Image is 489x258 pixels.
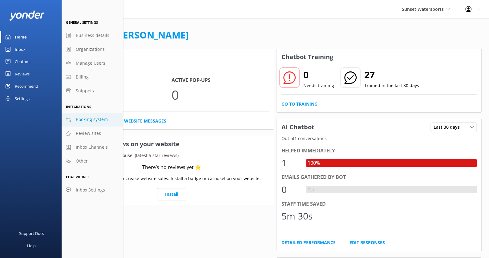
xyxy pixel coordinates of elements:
[76,116,108,123] span: Booking system
[281,155,300,170] div: 1
[62,140,123,154] a: Inbox Channels
[76,60,105,67] span: Manage Users
[281,182,300,197] div: 0
[27,240,36,252] div: Help
[364,67,419,82] h2: 27
[114,29,189,41] a: [PERSON_NAME]
[350,239,385,246] a: Edit Responses
[62,127,123,140] a: Review sites
[281,239,336,246] a: Detailed Performance
[281,209,313,224] div: 5m 30s
[76,46,105,53] span: Organizations
[76,144,108,151] span: Inbox Channels
[15,55,30,68] div: Chatbot
[76,87,94,94] span: Snippets
[76,74,89,80] span: Billing
[142,163,201,171] div: There’s no reviews yet ⭐
[303,67,334,82] h2: 0
[277,49,338,65] h3: Chatbot Training
[277,119,319,135] h3: AI Chatbot
[66,20,98,25] span: General Settings
[172,84,269,105] p: 0
[9,10,45,21] img: yonder-white-logo.png
[76,187,105,193] span: Inbox Settings
[62,154,123,168] a: Other
[62,183,123,197] a: Inbox Settings
[69,65,274,72] p: In the last 30 days
[76,158,88,164] span: Other
[62,70,123,84] a: Billing
[281,173,477,181] div: Emails gathered by bot
[402,6,444,12] span: Sunset Watersports
[62,113,123,127] a: Booking system
[277,135,481,142] p: Out of 1 conversations
[62,56,123,70] a: Manage Users
[15,68,30,80] div: Reviews
[69,49,274,65] h3: Website Chat
[306,186,316,194] div: 0%
[172,76,269,84] h4: Active Pop-ups
[281,200,477,208] div: Staff time saved
[76,32,109,39] span: Business details
[66,104,91,109] span: Integrations
[62,42,123,56] a: Organizations
[157,188,186,200] a: Install
[76,130,101,137] span: Review sites
[364,82,419,89] p: Trained in the last 30 days
[303,82,334,89] p: Needs training
[15,80,38,92] div: Recommend
[62,29,123,42] a: Business details
[66,175,89,179] span: Chat Widget
[281,147,477,155] div: Helped immediately
[281,101,317,107] a: Go to Training
[124,118,166,124] a: Website Messages
[19,227,44,240] div: Support Docs
[69,136,274,152] h3: Showcase reviews on your website
[82,175,261,182] p: Use social proof to increase website sales. Install a badge or carousel on your website.
[69,152,274,159] p: Your current review carousel (latest 5 star reviews)
[62,84,123,98] a: Snippets
[15,43,26,55] div: Inbox
[434,124,463,131] span: Last 30 days
[15,31,27,43] div: Home
[15,92,30,105] div: Settings
[69,28,189,42] h1: Welcome,
[306,159,321,167] div: 100%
